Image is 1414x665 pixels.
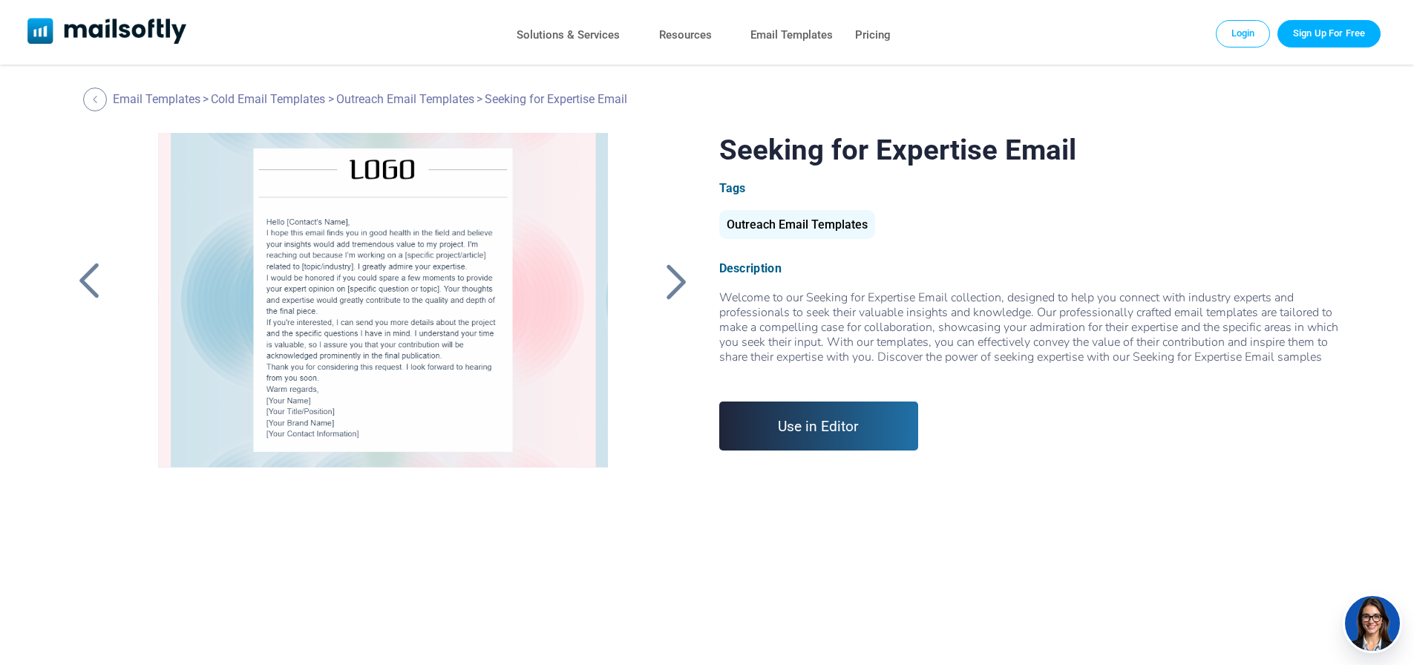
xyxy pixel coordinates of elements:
a: Email Templates [113,92,200,106]
a: Back [658,262,695,301]
div: Tags [719,181,1343,195]
a: Solutions & Services [517,24,620,46]
a: Back [71,262,108,301]
a: Email Templates [750,24,833,46]
h1: Seeking for Expertise Email [719,133,1343,166]
div: Outreach Email Templates [719,210,875,239]
a: Use in Editor [719,402,919,451]
a: Mailsoftly [27,18,187,47]
a: Outreach Email Templates [336,92,474,106]
a: Seeking for Expertise Email [133,133,632,504]
a: Pricing [855,24,891,46]
a: Trial [1277,20,1381,47]
a: Cold Email Templates [211,92,325,106]
span: Welcome to our Seeking for Expertise Email collection, designed to help you connect with industry... [719,289,1343,379]
div: Description [719,261,1343,275]
a: Login [1216,20,1271,47]
a: Back [83,88,111,111]
a: Outreach Email Templates [719,223,875,230]
a: Resources [659,24,712,46]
